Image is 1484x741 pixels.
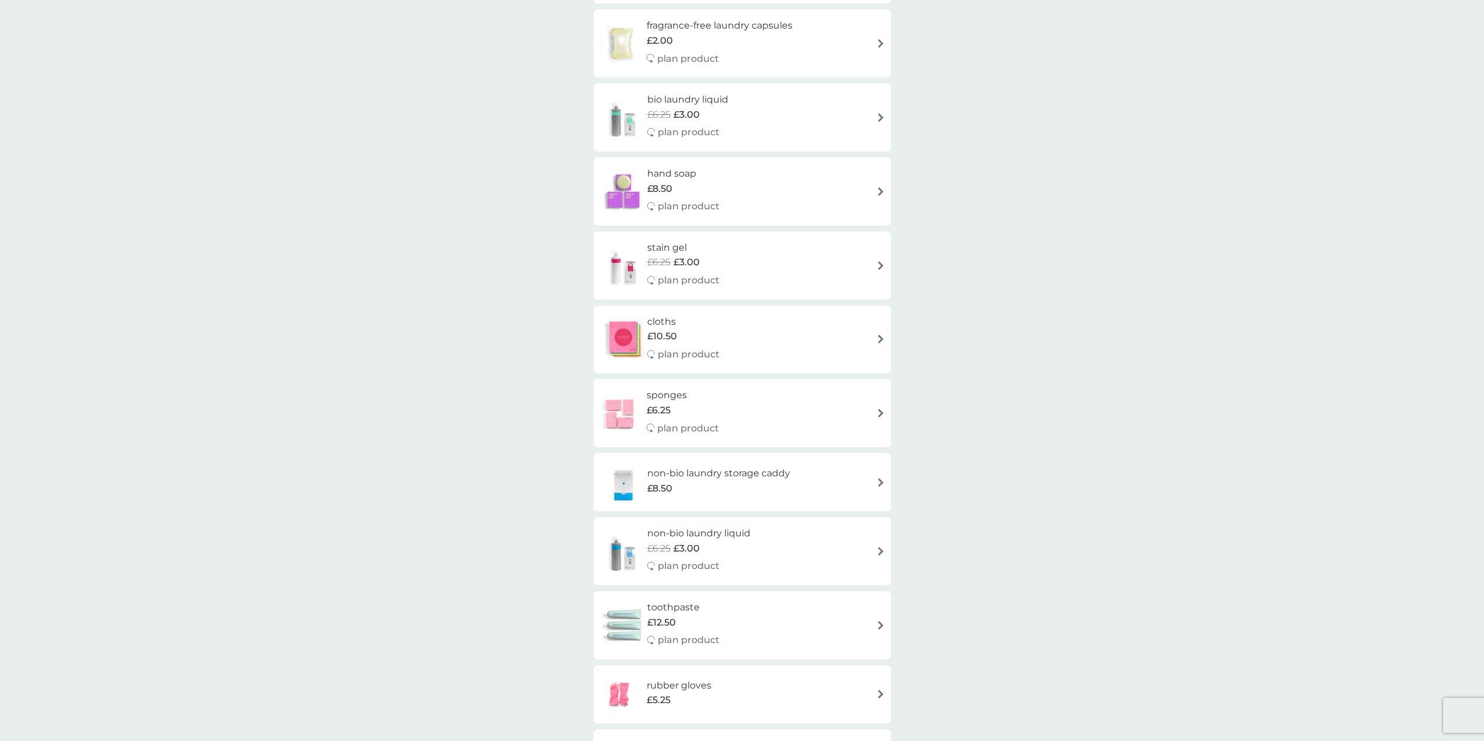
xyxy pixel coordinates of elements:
span: £6.25 [647,255,671,270]
img: arrow right [876,547,885,556]
h6: non-bio laundry storage caddy [647,466,790,481]
span: £8.50 [647,181,672,196]
img: arrow right [876,690,885,698]
span: £3.00 [673,107,700,122]
h6: cloths [647,314,720,329]
h6: hand soap [647,166,720,181]
img: sponges [599,393,640,434]
p: plan product [658,559,720,574]
img: bio laundry liquid [599,97,647,138]
h6: bio laundry liquid [647,92,728,107]
span: £5.25 [647,693,671,708]
span: £6.25 [647,107,671,122]
p: plan product [658,347,720,362]
span: £12.50 [647,615,676,630]
img: stain gel [599,245,647,286]
h6: fragrance-free laundry capsules [647,18,792,33]
h6: toothpaste [647,600,720,615]
img: arrow right [876,335,885,343]
img: arrow right [876,187,885,196]
img: non-bio laundry storage caddy [599,462,647,503]
h6: non-bio laundry liquid [647,526,750,541]
p: plan product [658,633,720,648]
img: hand soap [599,171,647,212]
p: plan product [658,273,720,288]
p: plan product [658,199,720,214]
img: arrow right [876,478,885,487]
p: plan product [657,51,719,66]
img: arrow right [876,621,885,630]
span: £2.00 [647,33,673,48]
img: rubber gloves [599,674,640,715]
p: plan product [658,125,720,140]
img: cloths [599,319,647,360]
img: non-bio laundry liquid [599,531,647,572]
h6: rubber gloves [647,678,711,693]
img: arrow right [876,39,885,48]
img: arrow right [876,113,885,122]
img: toothpaste [599,605,647,645]
span: £10.50 [647,329,677,344]
span: £8.50 [647,481,672,496]
h6: stain gel [647,240,720,255]
span: £3.00 [673,541,700,556]
span: £3.00 [673,255,700,270]
img: fragrance-free laundry capsules [599,23,644,64]
h6: sponges [647,388,719,403]
p: plan product [657,421,719,436]
img: arrow right [876,261,885,270]
img: arrow right [876,409,885,417]
span: £6.25 [647,403,671,418]
span: £6.25 [647,541,671,556]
